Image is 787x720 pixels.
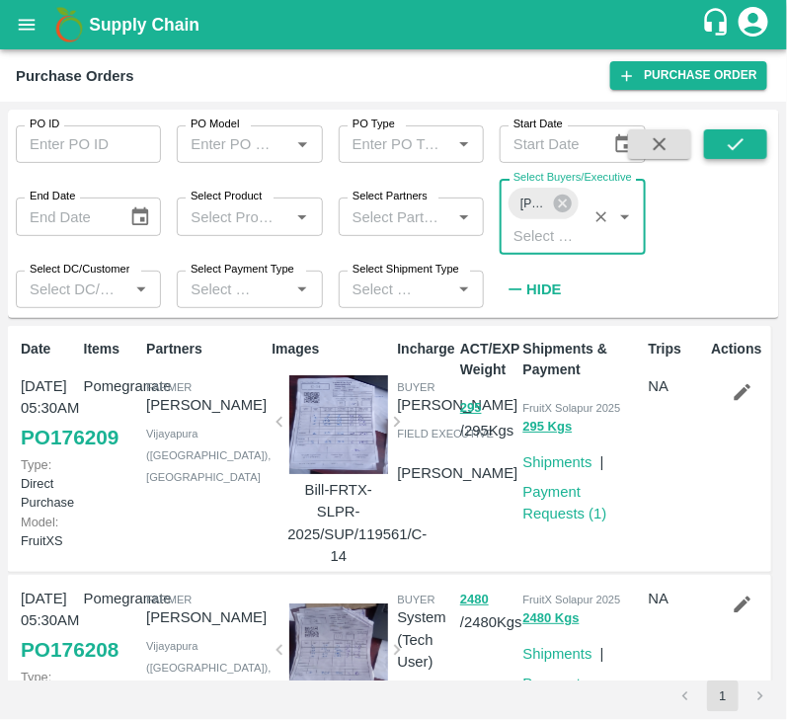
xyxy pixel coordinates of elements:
p: [PERSON_NAME] [146,606,267,628]
div: | [592,443,604,473]
input: Select Partners [345,203,445,229]
div: [PERSON_NAME] [PERSON_NAME] [509,188,578,219]
button: 2480 Kgs [523,607,580,630]
div: | [592,635,604,665]
p: [PERSON_NAME] [397,462,517,484]
p: Trips [649,339,704,360]
p: [DATE] 05:30AM [21,375,76,420]
p: [PERSON_NAME] [397,394,517,416]
button: Hide [500,273,567,306]
span: field executive [397,428,494,440]
div: account of current user [736,4,771,45]
button: page 1 [707,680,739,712]
button: Open [128,277,154,302]
span: buyer [397,381,434,393]
label: PO Type [353,117,395,132]
a: Supply Chain [89,11,701,39]
button: Open [289,204,315,230]
button: 295 [460,397,482,420]
span: Type: [21,670,51,684]
p: FruitXS [21,513,76,550]
p: System (Tech User) [397,606,452,673]
p: Actions [711,339,766,360]
a: PO176209 [21,420,118,455]
span: Type: [21,457,51,472]
button: open drawer [4,2,49,47]
button: Open [451,204,477,230]
p: Direct Purchase [21,455,76,513]
a: Payment Requests (1) [523,676,607,713]
p: Bill-FRTX-SLPR-2025/SUP/119561/C-14 [287,479,389,567]
label: End Date [30,189,75,204]
span: buyer [397,594,434,605]
p: Shipments & Payment [523,339,641,380]
button: Open [451,131,477,157]
span: Farmer [146,594,192,605]
button: Open [612,204,638,230]
button: 295 Kgs [523,416,573,439]
label: Select DC/Customer [30,262,129,278]
p: Incharge [397,339,452,360]
input: Select Product [183,203,283,229]
a: Payment Requests (1) [523,484,607,521]
div: customer-support [701,7,736,42]
button: Choose date [605,125,643,163]
input: Select Shipment Type [345,277,420,302]
p: Date [21,339,76,360]
a: Shipments [523,646,592,662]
span: Farmer [146,381,192,393]
span: [PERSON_NAME] [PERSON_NAME] [509,194,557,214]
span: FruitX Solapur 2025 [523,594,621,605]
span: Vijayapura ([GEOGRAPHIC_DATA]) , [GEOGRAPHIC_DATA] [146,640,271,696]
input: Enter PO Model [183,131,283,157]
p: Partners [146,339,264,360]
button: Open [451,277,477,302]
label: Select Partners [353,189,428,204]
p: [PERSON_NAME] [146,394,267,416]
input: Enter PO Type [345,131,445,157]
label: PO ID [30,117,59,132]
p: NA [649,375,704,397]
p: / 295 Kgs [460,396,515,441]
span: Vijayapura ([GEOGRAPHIC_DATA]) , [GEOGRAPHIC_DATA] [146,428,271,484]
button: Open [289,277,315,302]
label: Select Payment Type [191,262,294,278]
p: Items [84,339,139,360]
div: Purchase Orders [16,63,134,89]
p: Pomegranate [84,375,139,397]
a: PO176208 [21,632,118,668]
label: Select Buyers/Executive [513,170,632,186]
p: ACT/EXP Weight [460,339,515,380]
input: End Date [16,198,114,235]
a: Shipments [523,454,592,470]
span: Model: [21,515,58,529]
p: NA [649,588,704,609]
button: Open [289,131,315,157]
span: FruitX Solapur 2025 [523,402,621,414]
p: / 2480 Kgs [460,588,515,633]
button: 2480 [460,589,489,611]
input: Select DC/Customer [22,277,122,302]
button: Clear [589,203,615,230]
p: Images [272,339,389,360]
label: Select Shipment Type [353,262,459,278]
a: Purchase Order [610,61,767,90]
b: Supply Chain [89,15,199,35]
input: Enter PO ID [16,125,161,163]
label: Start Date [513,117,563,132]
nav: pagination navigation [667,680,779,712]
button: Choose date [121,199,159,236]
input: Start Date [500,125,597,163]
label: PO Model [191,117,240,132]
input: Select Buyers/Executive [506,222,581,248]
strong: Hide [526,281,561,297]
img: logo [49,5,89,44]
label: Select Product [191,189,262,204]
input: Select Payment Type [183,277,258,302]
p: [DATE] 05:30AM [21,588,76,632]
p: Pomegranate [84,588,139,609]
